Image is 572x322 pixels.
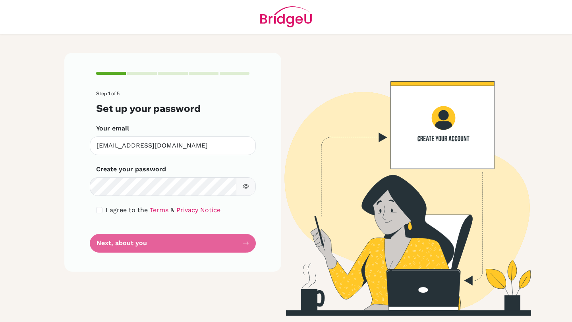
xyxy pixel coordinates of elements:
h3: Set up your password [96,103,249,114]
a: Terms [150,206,168,214]
label: Create your password [96,165,166,174]
label: Your email [96,124,129,133]
input: Insert your email* [90,136,256,155]
span: & [170,206,174,214]
span: Step 1 of 5 [96,90,120,96]
a: Privacy Notice [176,206,220,214]
span: I agree to the [106,206,148,214]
